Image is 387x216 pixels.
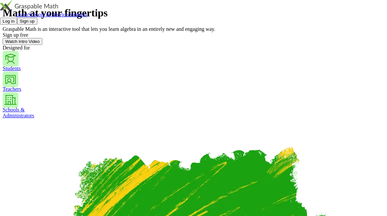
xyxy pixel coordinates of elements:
span: Schools & Administrators [3,107,34,118]
a: Students [69,12,87,17]
a: Learn [16,12,28,17]
span: Students [3,66,21,71]
img: svg%3e [3,51,19,67]
a: Schools &Administrators [3,92,384,118]
img: svg%3e [3,71,18,87]
div: Designed for [3,45,384,51]
span: Sign up free [3,32,28,38]
button: Sign up [17,18,37,25]
button: Watch Intro Video [3,38,42,45]
a: Schools & Districts [28,12,69,17]
img: svg%3e [3,92,18,108]
div: Graspable Math is an interactive tool that lets you learn algebra in an entirely new and engaging... [3,26,384,32]
span: Teachers [3,86,21,92]
a: Teachers [3,71,384,92]
a: Students [3,51,384,71]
